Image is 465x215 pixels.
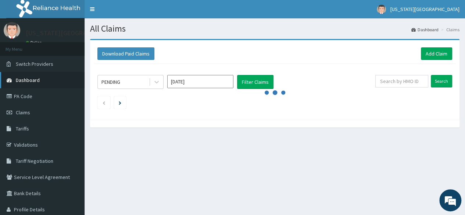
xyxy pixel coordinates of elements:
[102,99,105,106] a: Previous page
[26,30,121,36] p: [US_STATE][GEOGRAPHIC_DATA]
[16,109,30,116] span: Claims
[390,6,459,12] span: [US_STATE][GEOGRAPHIC_DATA]
[90,24,459,33] h1: All Claims
[375,75,428,87] input: Search by HMO ID
[4,22,20,39] img: User Image
[237,75,273,89] button: Filter Claims
[16,61,53,67] span: Switch Providers
[439,26,459,33] li: Claims
[97,47,154,60] button: Download Paid Claims
[16,125,29,132] span: Tariffs
[16,77,40,83] span: Dashboard
[421,47,452,60] a: Add Claim
[377,5,386,14] img: User Image
[16,158,53,164] span: Tariff Negotiation
[119,99,121,106] a: Next page
[26,40,43,45] a: Online
[264,82,286,104] svg: audio-loading
[411,26,439,33] a: Dashboard
[167,75,233,88] input: Select Month and Year
[101,78,120,86] div: PENDING
[431,75,452,87] input: Search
